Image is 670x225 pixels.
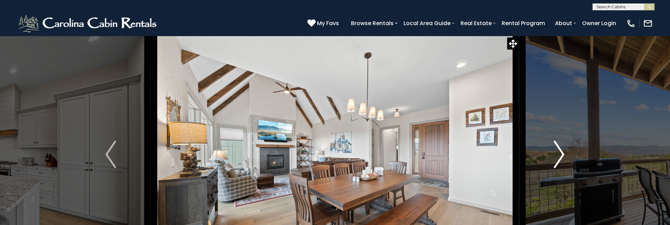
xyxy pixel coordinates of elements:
[554,141,564,168] img: arrow
[105,141,116,168] img: arrow
[498,17,548,29] a: Rental Program
[17,13,160,34] img: White-1-2.png
[400,17,454,29] a: Local Area Guide
[307,19,341,28] a: My Favs
[579,17,620,29] a: Owner Login
[317,19,339,28] span: My Favs
[348,17,397,29] a: Browse Rentals
[457,17,495,29] a: Real Estate
[552,17,576,29] a: About
[643,19,653,28] img: mail-regular-white.png
[626,19,636,28] img: phone-regular-white.png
